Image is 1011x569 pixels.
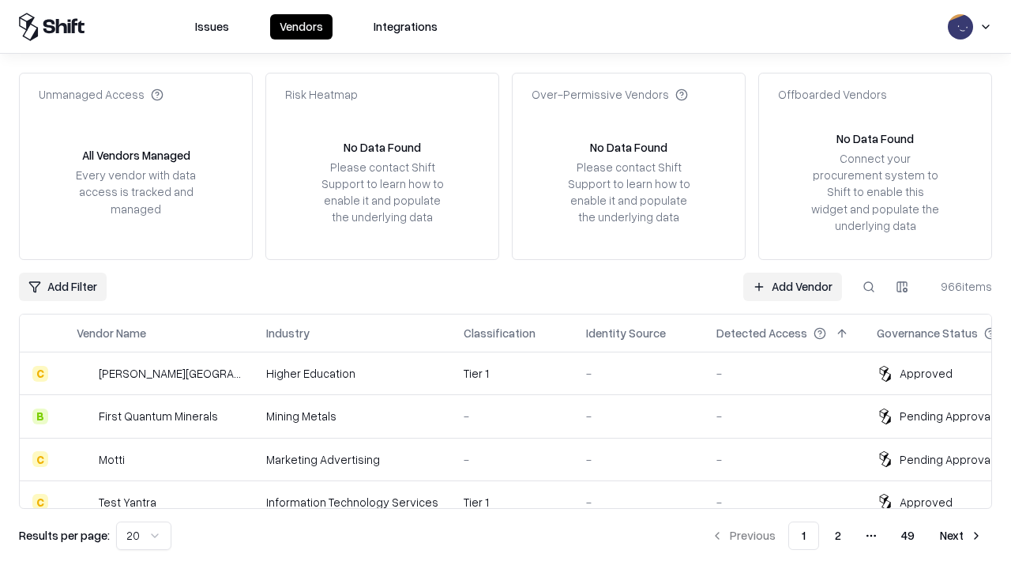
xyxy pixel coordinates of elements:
[590,139,667,156] div: No Data Found
[32,494,48,510] div: C
[701,522,992,550] nav: pagination
[77,494,92,510] img: Test Yantra
[32,409,48,424] div: B
[716,325,807,341] div: Detected Access
[836,130,914,147] div: No Data Found
[364,14,447,40] button: Integrations
[464,408,561,424] div: -
[586,325,666,341] div: Identity Source
[77,451,92,467] img: Motti
[270,14,333,40] button: Vendors
[900,365,953,382] div: Approved
[99,408,218,424] div: First Quantum Minerals
[563,159,694,226] div: Please contact Shift Support to learn how to enable it and populate the underlying data
[77,409,92,424] img: First Quantum Minerals
[266,451,438,468] div: Marketing Advertising
[39,86,163,103] div: Unmanaged Access
[743,273,842,301] a: Add Vendor
[266,408,438,424] div: Mining Metals
[317,159,448,226] div: Please contact Shift Support to learn how to enable it and populate the underlying data
[266,325,310,341] div: Industry
[266,494,438,511] div: Information Technology Services
[19,527,110,544] p: Results per page:
[586,408,691,424] div: -
[32,366,48,382] div: C
[716,408,851,424] div: -
[464,325,536,341] div: Classification
[99,365,241,382] div: [PERSON_NAME][GEOGRAPHIC_DATA]
[929,278,992,295] div: 966 items
[32,451,48,467] div: C
[716,494,851,511] div: -
[19,273,107,301] button: Add Filter
[586,494,691,511] div: -
[464,365,561,382] div: Tier 1
[82,147,190,164] div: All Vendors Managed
[186,14,239,40] button: Issues
[586,451,691,468] div: -
[877,325,978,341] div: Governance Status
[586,365,691,382] div: -
[900,451,993,468] div: Pending Approval
[285,86,358,103] div: Risk Heatmap
[99,494,156,511] div: Test Yantra
[99,451,125,468] div: Motti
[900,494,953,511] div: Approved
[464,494,561,511] div: Tier 1
[70,167,201,217] div: Every vendor with data access is tracked and managed
[716,365,851,382] div: -
[810,150,941,234] div: Connect your procurement system to Shift to enable this widget and populate the underlying data
[716,451,851,468] div: -
[464,451,561,468] div: -
[266,365,438,382] div: Higher Education
[900,408,993,424] div: Pending Approval
[77,325,146,341] div: Vendor Name
[930,522,992,550] button: Next
[532,86,688,103] div: Over-Permissive Vendors
[788,522,819,550] button: 1
[822,522,854,550] button: 2
[778,86,887,103] div: Offboarded Vendors
[344,139,421,156] div: No Data Found
[77,366,92,382] img: Reichman University
[889,522,927,550] button: 49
